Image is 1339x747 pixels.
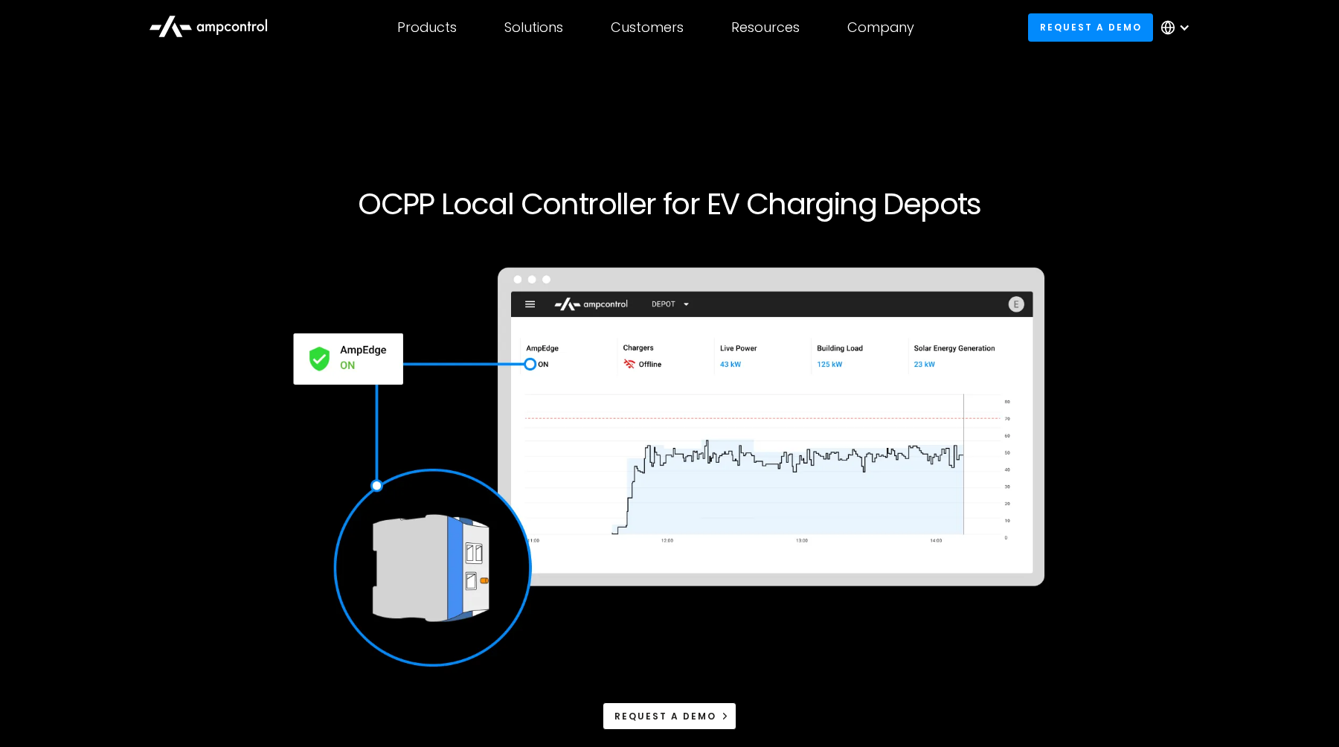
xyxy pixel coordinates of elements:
div: Resources [731,19,800,36]
a: Request a demo [1028,13,1153,41]
h1: OCPP Local Controller for EV Charging Depots [217,186,1122,222]
div: Solutions [504,19,563,36]
img: AmpEdge an OCPP local controller for on-site ev charging depots [285,257,1054,678]
div: Company [847,19,914,36]
div: Customers [611,19,684,36]
div: Products [397,19,457,36]
div: Request a demo [614,710,716,723]
a: Request a demo [603,702,736,730]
